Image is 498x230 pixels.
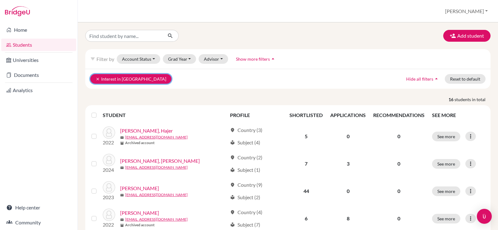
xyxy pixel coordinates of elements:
p: 2024 [103,166,115,174]
button: See more [432,214,460,223]
th: STUDENT [103,108,226,123]
span: local_library [230,222,235,227]
button: See more [432,132,460,141]
td: 44 [286,177,327,205]
span: location_on [230,155,235,160]
p: 0 [373,133,425,140]
img: AWADALLA, Youssef George [103,181,115,194]
div: Country (4) [230,209,262,216]
p: 0 [373,160,425,167]
button: See more [432,186,460,196]
img: Abdel Raouf, Hajer [103,126,115,139]
th: PROFILE [226,108,286,123]
span: location_on [230,128,235,133]
div: Country (3) [230,126,262,134]
img: Bridge-U [5,6,30,16]
button: Grad Year [163,54,196,64]
a: [PERSON_NAME] [120,185,159,192]
td: 0 [327,123,369,150]
i: filter_list [90,56,95,61]
b: Archived account [125,222,155,228]
span: students in total [454,96,491,103]
span: mail [120,193,124,197]
span: location_on [230,210,235,215]
button: Hide all filtersarrow_drop_up [401,74,445,84]
a: Universities [1,54,76,66]
th: RECOMMENDATIONS [369,108,428,123]
a: [PERSON_NAME], [PERSON_NAME] [120,157,200,165]
span: mail [120,166,124,170]
span: local_library [230,195,235,200]
i: arrow_drop_up [433,76,439,82]
span: Show more filters [236,56,270,62]
span: inventory_2 [120,141,124,145]
div: Subject (2) [230,194,260,201]
i: arrow_drop_up [270,56,276,62]
p: 0 [373,187,425,195]
p: 0 [373,215,425,222]
p: 2023 [103,194,115,201]
span: location_on [230,182,235,187]
button: clearInterest in [GEOGRAPHIC_DATA] [90,74,171,84]
td: 5 [286,123,327,150]
td: 7 [286,150,327,177]
th: SEE MORE [428,108,488,123]
a: Analytics [1,84,76,96]
a: [EMAIL_ADDRESS][DOMAIN_NAME] [125,217,188,222]
button: Advisor [199,54,228,64]
a: Community [1,216,76,229]
strong: 16 [449,96,454,103]
img: Bazeed, Jana [103,209,115,221]
span: mail [120,136,124,139]
span: mail [120,218,124,222]
button: Account Status [117,54,160,64]
button: Reset to default [445,74,486,84]
span: Hide all filters [406,76,433,82]
span: local_library [230,167,235,172]
span: Filter by [96,56,114,62]
a: Help center [1,201,76,214]
a: [EMAIL_ADDRESS][DOMAIN_NAME] [125,192,188,198]
div: Country (9) [230,181,262,189]
button: Show more filtersarrow_drop_up [231,54,281,64]
div: Country (2) [230,154,262,161]
a: Students [1,39,76,51]
a: Documents [1,69,76,81]
a: [EMAIL_ADDRESS][DOMAIN_NAME] [125,134,188,140]
div: Subject (1) [230,166,260,174]
button: [PERSON_NAME] [442,5,491,17]
img: AWAD, Shady Hazem [103,154,115,166]
a: [PERSON_NAME] [120,209,159,217]
p: 2022 [103,139,115,146]
span: local_library [230,140,235,145]
td: 0 [327,177,369,205]
a: [EMAIL_ADDRESS][DOMAIN_NAME] [125,165,188,170]
b: Archived account [125,140,155,146]
th: APPLICATIONS [327,108,369,123]
span: inventory_2 [120,223,124,227]
div: Subject (7) [230,221,260,228]
div: Open Intercom Messenger [477,209,492,224]
i: clear [96,77,100,81]
button: Add student [443,30,491,42]
input: Find student by name... [85,30,162,42]
p: 2022 [103,221,115,228]
th: SHORTLISTED [286,108,327,123]
td: 3 [327,150,369,177]
a: Home [1,24,76,36]
div: Subject (4) [230,139,260,146]
a: [PERSON_NAME], Hajer [120,127,173,134]
button: See more [432,159,460,169]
